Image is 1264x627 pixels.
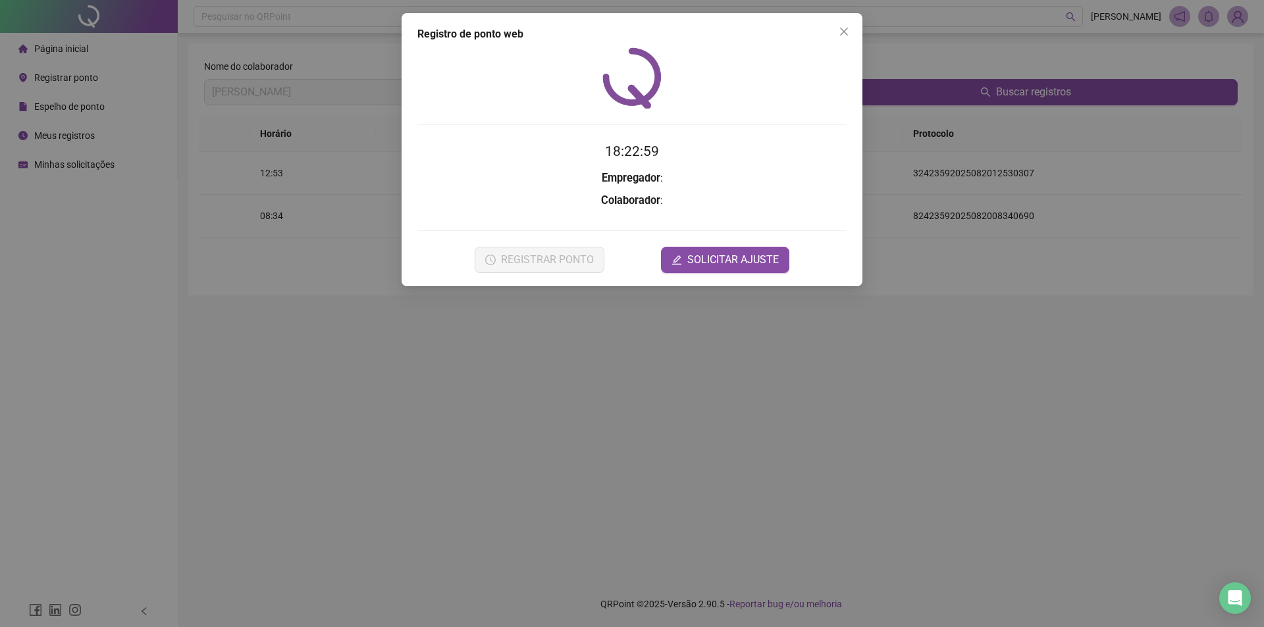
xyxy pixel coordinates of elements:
[1219,582,1251,614] div: Open Intercom Messenger
[602,172,660,184] strong: Empregador
[839,26,849,37] span: close
[475,247,604,273] button: REGISTRAR PONTO
[605,143,659,159] time: 18:22:59
[687,252,779,268] span: SOLICITAR AJUSTE
[602,47,662,109] img: QRPoint
[671,255,682,265] span: edit
[417,192,847,209] h3: :
[417,26,847,42] div: Registro de ponto web
[601,194,660,207] strong: Colaborador
[417,170,847,187] h3: :
[661,247,789,273] button: editSOLICITAR AJUSTE
[833,21,855,42] button: Close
